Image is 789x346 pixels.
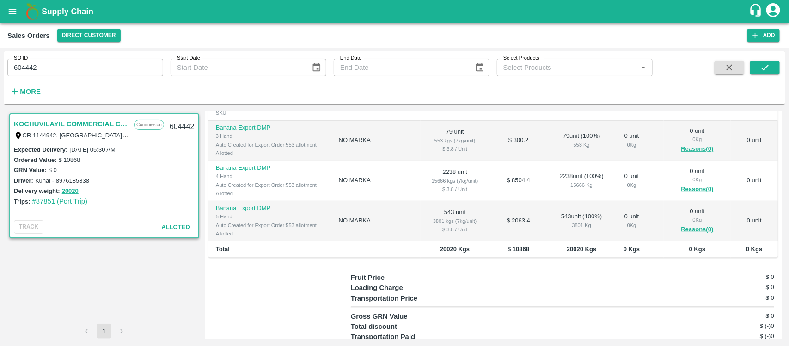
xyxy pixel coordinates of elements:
div: SKU [216,109,324,117]
strong: More [20,88,41,95]
div: 0 Kg [623,181,641,189]
label: Trips: [14,198,30,205]
div: 5 Hand [216,212,324,221]
label: Driver: [14,177,33,184]
button: Open [637,62,649,74]
div: account of current user [765,2,782,21]
h6: $ 0 [703,283,774,292]
td: 0 unit [731,201,778,241]
div: Sales Orders [7,30,50,42]
div: $ 3.8 / Unit [428,225,482,234]
input: End Date [334,59,467,76]
a: Supply Chain [42,5,749,18]
button: More [7,84,43,99]
button: Choose date [471,59,489,76]
div: 2238 unit ( 100 %) [556,172,608,189]
div: customer-support [749,3,765,20]
div: 604442 [164,116,200,138]
div: Allotted [216,149,324,157]
div: 0 Kg [623,221,641,229]
label: Ordered Value: [14,156,56,163]
td: $ 300.2 [489,121,548,161]
div: 15666 Kg [556,181,608,189]
b: 0 Kgs [624,246,640,253]
img: logo [23,2,42,21]
input: Select Products [500,62,635,74]
button: Reasons(0) [671,144,723,154]
b: Total [216,246,230,253]
div: 543 unit ( 100 %) [556,212,608,229]
h6: $ 0 [703,272,774,282]
label: CR 1144942, [GEOGRAPHIC_DATA], [GEOGRAPHIC_DATA], , [GEOGRAPHIC_DATA], [PERSON_NAME][GEOGRAPHIC_D... [23,131,759,139]
div: 3 Hand [216,132,324,140]
div: 0 Kg [623,141,641,149]
td: NO MARKA [331,121,421,161]
div: $ 3.8 / Unit [428,185,482,193]
label: $ 0 [49,167,57,173]
div: 0 Kg [671,175,723,184]
button: Reasons(0) [671,224,723,235]
div: 553 Kg [556,141,608,149]
label: [DATE] 05:30 AM [69,146,115,153]
td: $ 8504.4 [489,161,548,201]
div: 0 unit [623,172,641,189]
label: End Date [340,55,361,62]
p: Loading Charge [351,283,457,293]
p: Total discount [351,321,457,332]
p: Banana Export DMP [216,124,324,132]
div: 0 unit [623,212,641,229]
b: 20020 Kgs [567,246,596,253]
p: Banana Export DMP [216,164,324,173]
td: $ 2063.4 [489,201,548,241]
p: Commission [134,120,164,130]
div: Auto Created for Export Order:553 allotment [216,141,324,149]
td: NO MARKA [331,161,421,201]
div: 0 unit [623,132,641,149]
nav: pagination navigation [78,324,130,339]
td: 79 unit [421,121,489,161]
div: $ 3.8 / Unit [428,145,482,153]
div: 79 unit ( 100 %) [556,132,608,149]
td: 543 unit [421,201,489,241]
p: Transportation Price [351,293,457,303]
div: Auto Created for Export Order:553 allotment [216,221,324,229]
p: Gross GRN Value [351,311,457,321]
button: Select DC [57,29,121,42]
label: Select Products [503,55,539,62]
input: Start Date [171,59,304,76]
div: 0 Kg [671,216,723,224]
a: #87851 (Port Trip) [32,198,87,205]
button: Choose date [308,59,325,76]
label: $ 10868 [58,156,80,163]
b: 0 Kgs [689,246,705,253]
label: Delivery weight: [14,187,60,194]
button: page 1 [97,324,111,339]
label: SO ID [14,55,28,62]
div: Allotted [216,229,324,238]
div: Auto Created for Export Order:553 allotment [216,181,324,189]
button: Reasons(0) [671,184,723,195]
div: 0 unit [671,167,723,195]
button: 20020 [62,186,79,197]
button: open drawer [2,1,23,22]
b: 0 Kgs [746,246,762,253]
p: Banana Export DMP [216,204,324,213]
div: 3801 Kg [556,221,608,229]
p: Fruit Price [351,272,457,283]
td: 2238 unit [421,161,489,201]
b: Supply Chain [42,7,93,16]
td: 0 unit [731,161,778,201]
div: 3801 kgs (7kg/unit) [428,217,482,225]
h6: $ 0 [703,293,774,303]
h6: $ 0 [703,311,774,321]
label: Expected Delivery : [14,146,67,153]
div: 0 unit [671,127,723,154]
h6: $ (-)0 [703,321,774,331]
div: 4 Hand [216,172,324,180]
button: Add [747,29,780,42]
div: 553 kgs (7kg/unit) [428,136,482,145]
div: 0 Kg [671,135,723,143]
label: Start Date [177,55,200,62]
div: 0 unit [671,207,723,235]
td: NO MARKA [331,201,421,241]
